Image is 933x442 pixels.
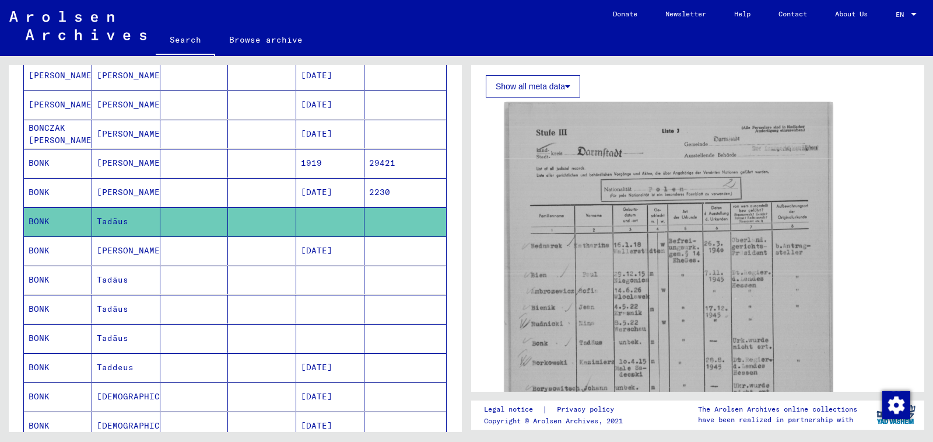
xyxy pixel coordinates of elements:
[92,353,160,382] mat-cell: Taddeus
[92,266,160,294] mat-cell: Tadäus
[24,324,92,353] mat-cell: BONK
[296,178,364,207] mat-cell: [DATE]
[484,416,628,426] p: Copyright © Arolsen Archives, 2021
[484,403,542,416] a: Legal notice
[24,382,92,411] mat-cell: BONK
[9,11,146,40] img: Arolsen_neg.svg
[296,353,364,382] mat-cell: [DATE]
[92,149,160,178] mat-cell: [PERSON_NAME]
[92,324,160,353] mat-cell: Tadäus
[92,236,160,265] mat-cell: [PERSON_NAME]
[24,266,92,294] mat-cell: BONK
[882,391,910,419] img: Change consent
[296,91,364,119] mat-cell: [DATE]
[215,26,317,54] a: Browse archive
[24,295,92,323] mat-cell: BONK
[882,391,910,419] div: Change consent
[874,400,918,429] img: yv_logo.png
[24,236,92,265] mat-cell: BONK
[92,120,160,148] mat-cell: [PERSON_NAME]
[296,412,364,440] mat-cell: [DATE]
[548,403,628,416] a: Privacy policy
[698,415,857,425] p: have been realized in partnership with
[92,207,160,236] mat-cell: Tadäus
[24,91,92,119] mat-cell: [PERSON_NAME]
[92,382,160,411] mat-cell: [DEMOGRAPHIC_DATA]
[486,75,580,98] button: Show all meta data
[92,61,160,90] mat-cell: [PERSON_NAME]
[24,120,92,148] mat-cell: BONCZAK [PERSON_NAME]
[296,120,364,148] mat-cell: [DATE]
[92,178,160,207] mat-cell: [PERSON_NAME]
[24,61,92,90] mat-cell: [PERSON_NAME]
[296,61,364,90] mat-cell: [DATE]
[24,207,92,236] mat-cell: BONK
[92,91,160,119] mat-cell: [PERSON_NAME]
[24,178,92,207] mat-cell: BONK
[24,149,92,178] mat-cell: BONK
[896,11,909,19] span: EN
[24,412,92,440] mat-cell: BONK
[296,149,364,178] mat-cell: 1919
[364,178,446,207] mat-cell: 2230
[156,26,215,56] a: Search
[364,149,446,178] mat-cell: 29421
[698,404,857,415] p: The Arolsen Archives online collections
[296,236,364,265] mat-cell: [DATE]
[484,403,628,416] div: |
[24,353,92,382] mat-cell: BONK
[92,295,160,323] mat-cell: Tadäus
[296,382,364,411] mat-cell: [DATE]
[92,412,160,440] mat-cell: [DEMOGRAPHIC_DATA]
